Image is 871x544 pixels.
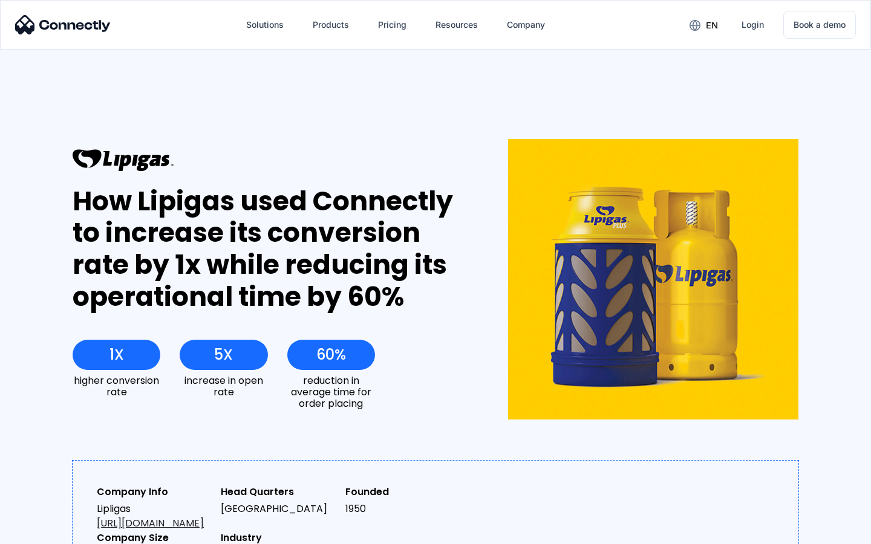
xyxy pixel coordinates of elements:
a: Book a demo [783,11,856,39]
div: Founded [345,485,460,499]
div: 1950 [345,502,460,516]
div: Products [313,16,349,33]
aside: Language selected: English [12,523,73,540]
div: Solutions [237,10,293,39]
div: reduction in average time for order placing [287,375,375,410]
div: Company Info [97,485,211,499]
img: Connectly Logo [15,15,111,34]
div: Solutions [246,16,284,33]
ul: Language list [24,523,73,540]
div: 60% [316,346,346,363]
div: en [680,16,727,34]
div: Resources [435,16,478,33]
a: [URL][DOMAIN_NAME] [97,516,204,530]
div: Resources [426,10,488,39]
div: Lipligas [97,502,211,531]
a: Login [732,10,774,39]
div: increase in open rate [180,375,267,398]
div: Company [507,16,545,33]
div: higher conversion rate [73,375,160,398]
div: 5X [214,346,233,363]
div: Head Quarters [221,485,335,499]
div: Company [497,10,555,39]
div: How Lipigas used Connectly to increase its conversion rate by 1x while reducing its operational t... [73,186,464,313]
div: [GEOGRAPHIC_DATA] [221,502,335,516]
div: Products [303,10,359,39]
div: Pricing [378,16,406,33]
a: Pricing [368,10,416,39]
div: Login [742,16,764,33]
div: 1X [109,346,124,363]
div: en [706,17,718,34]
